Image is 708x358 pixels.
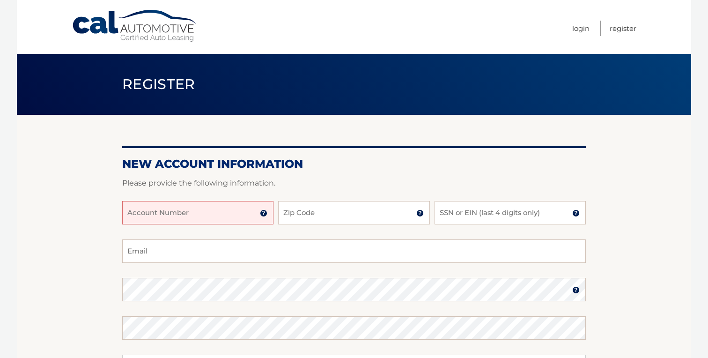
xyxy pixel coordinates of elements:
[122,201,273,224] input: Account Number
[435,201,586,224] input: SSN or EIN (last 4 digits only)
[122,157,586,171] h2: New Account Information
[572,286,580,294] img: tooltip.svg
[122,239,586,263] input: Email
[278,201,429,224] input: Zip Code
[260,209,267,217] img: tooltip.svg
[572,209,580,217] img: tooltip.svg
[122,75,195,93] span: Register
[122,177,586,190] p: Please provide the following information.
[72,9,198,43] a: Cal Automotive
[572,21,590,36] a: Login
[416,209,424,217] img: tooltip.svg
[610,21,636,36] a: Register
